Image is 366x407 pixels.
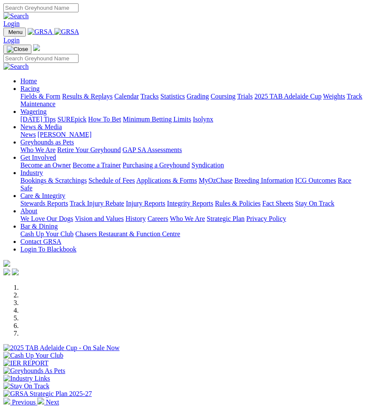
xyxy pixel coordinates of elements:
[3,28,26,37] button: Toggle navigation
[20,177,363,192] div: Industry
[7,46,28,53] img: Close
[62,93,113,100] a: Results & Replays
[254,93,321,100] a: 2025 TAB Adelaide Cup
[70,200,124,207] a: Track Injury Rebate
[160,93,185,100] a: Statistics
[20,93,363,108] div: Racing
[20,93,362,107] a: Track Maintenance
[20,230,363,238] div: Bar & Dining
[20,161,71,169] a: Become an Owner
[20,93,60,100] a: Fields & Form
[215,200,261,207] a: Rules & Policies
[3,45,31,54] button: Toggle navigation
[3,344,120,352] img: 2025 TAB Adelaide Cup - On Sale Now
[193,116,213,123] a: Isolynx
[20,138,74,146] a: Greyhounds as Pets
[147,215,168,222] a: Careers
[20,246,76,253] a: Login To Blackbook
[20,146,363,154] div: Greyhounds as Pets
[20,169,43,176] a: Industry
[20,223,58,230] a: Bar & Dining
[295,177,336,184] a: ICG Outcomes
[28,28,53,36] img: GRSA
[3,260,10,267] img: logo-grsa-white.png
[167,200,213,207] a: Integrity Reports
[20,108,47,115] a: Wagering
[33,44,40,51] img: logo-grsa-white.png
[3,367,65,375] img: Greyhounds As Pets
[20,207,37,215] a: About
[75,215,124,222] a: Vision and Values
[126,200,165,207] a: Injury Reports
[12,399,36,406] span: Previous
[3,20,20,27] a: Login
[141,93,159,100] a: Tracks
[123,161,190,169] a: Purchasing a Greyhound
[57,146,121,153] a: Retire Your Greyhound
[114,93,139,100] a: Calendar
[123,116,191,123] a: Minimum Betting Limits
[37,131,91,138] a: [PERSON_NAME]
[3,37,20,44] a: Login
[46,399,59,406] span: Next
[3,390,92,398] img: GRSA Strategic Plan 2025-27
[8,29,23,35] span: Menu
[207,215,245,222] a: Strategic Plan
[3,398,10,404] img: chevron-left-pager-white.svg
[20,177,351,192] a: Race Safe
[20,77,37,85] a: Home
[73,161,121,169] a: Become a Trainer
[75,230,180,237] a: Chasers Restaurant & Function Centre
[123,146,182,153] a: GAP SA Assessments
[199,177,233,184] a: MyOzChase
[3,375,50,382] img: Industry Links
[187,93,209,100] a: Grading
[57,116,86,123] a: SUREpick
[3,63,29,71] img: Search
[211,93,236,100] a: Coursing
[234,177,293,184] a: Breeding Information
[20,131,363,138] div: News & Media
[136,177,197,184] a: Applications & Forms
[3,382,49,390] img: Stay On Track
[20,177,87,184] a: Bookings & Scratchings
[37,398,44,404] img: chevron-right-pager-white.svg
[295,200,334,207] a: Stay On Track
[20,200,363,207] div: Care & Integrity
[20,146,56,153] a: Who We Are
[20,238,61,245] a: Contact GRSA
[20,131,36,138] a: News
[3,399,37,406] a: Previous
[88,177,135,184] a: Schedule of Fees
[3,54,79,63] input: Search
[20,123,62,130] a: News & Media
[3,269,10,275] img: facebook.svg
[3,12,29,20] img: Search
[125,215,146,222] a: History
[20,200,68,207] a: Stewards Reports
[323,93,345,100] a: Weights
[3,359,48,367] img: IER REPORT
[20,192,65,199] a: Care & Integrity
[20,85,39,92] a: Racing
[246,215,286,222] a: Privacy Policy
[3,352,63,359] img: Cash Up Your Club
[191,161,224,169] a: Syndication
[20,116,56,123] a: [DATE] Tips
[20,161,363,169] div: Get Involved
[170,215,205,222] a: Who We Are
[37,399,59,406] a: Next
[54,28,79,36] img: GRSA
[237,93,253,100] a: Trials
[88,116,121,123] a: How To Bet
[20,116,363,123] div: Wagering
[20,230,73,237] a: Cash Up Your Club
[20,215,73,222] a: We Love Our Dogs
[3,3,79,12] input: Search
[20,154,56,161] a: Get Involved
[262,200,293,207] a: Fact Sheets
[20,215,363,223] div: About
[12,269,19,275] img: twitter.svg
